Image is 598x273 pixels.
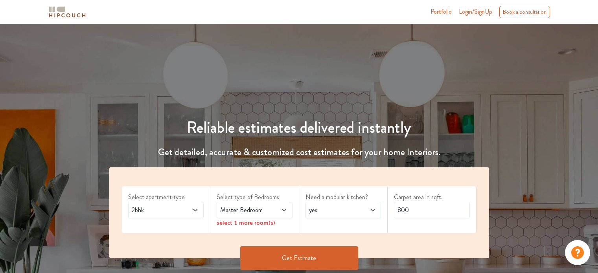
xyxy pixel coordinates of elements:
[128,192,204,202] label: Select apartment type
[394,202,470,218] input: Enter area sqft
[48,3,87,21] span: logo-horizontal.svg
[130,205,182,215] span: 2bhk
[217,192,293,202] label: Select type of Bedrooms
[305,192,381,202] label: Need a modular kitchen?
[240,246,358,270] button: Get Estimate
[217,218,293,227] div: select 1 more room(s)
[219,205,270,215] span: Master Bedroom
[499,6,550,18] div: Book a consultation
[394,192,470,202] label: Carpet area in sqft.
[105,118,494,137] h1: Reliable estimates delivered instantly
[307,205,359,215] span: yes
[431,7,452,16] a: Portfolio
[105,147,494,158] h4: Get detailed, accurate & customized cost estimates for your home Interiors.
[459,7,492,16] span: Login/SignUp
[48,5,87,19] img: logo-horizontal.svg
